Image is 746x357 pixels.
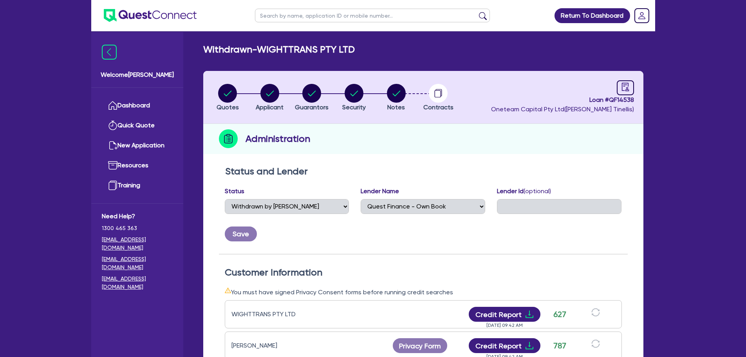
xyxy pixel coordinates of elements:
button: Security [342,83,366,112]
img: resources [108,161,117,170]
a: Return To Dashboard [555,8,630,23]
a: New Application [102,136,173,156]
span: Welcome [PERSON_NAME] [101,70,174,80]
img: icon-menu-close [102,45,117,60]
a: [EMAIL_ADDRESS][DOMAIN_NAME] [102,255,173,272]
a: Dashboard [102,96,173,116]
img: step-icon [219,129,238,148]
div: WIGHTTRANS PTY LTD [231,310,329,319]
span: 1300 465 363 [102,224,173,232]
button: Guarantors [294,83,329,112]
img: quick-quote [108,121,117,130]
img: new-application [108,141,117,150]
span: download [525,310,534,319]
span: Contracts [423,103,453,111]
label: Lender Id [497,187,551,196]
span: Oneteam Capital Pty Ltd ( [PERSON_NAME] Tinellis ) [491,105,634,113]
span: warning [225,287,231,294]
button: sync [589,308,602,321]
label: Status [225,187,244,196]
div: [PERSON_NAME] [231,341,329,350]
a: Resources [102,156,173,176]
span: sync [591,308,600,317]
a: Quick Quote [102,116,173,136]
span: Loan # QF14538 [491,95,634,105]
button: sync [589,339,602,353]
img: training [108,181,117,190]
button: Privacy Form [393,338,448,353]
button: Contracts [423,83,454,112]
span: Security [342,103,366,111]
span: (optional) [524,187,551,195]
span: sync [591,339,600,348]
input: Search by name, application ID or mobile number... [255,9,490,22]
button: Applicant [255,83,284,112]
a: [EMAIL_ADDRESS][DOMAIN_NAME] [102,275,173,291]
span: audit [621,83,630,91]
button: Credit Reportdownload [469,338,540,353]
div: 627 [550,308,570,320]
span: download [525,341,534,350]
span: Quotes [217,103,239,111]
h2: Administration [246,132,310,146]
button: Notes [387,83,406,112]
label: Lender Name [361,187,399,196]
h2: Customer Information [225,267,622,278]
h2: Status and Lender [225,166,621,177]
button: Save [225,227,257,241]
button: Credit Reportdownload [469,307,540,322]
span: Applicant [256,103,284,111]
a: Dropdown toggle [632,5,652,26]
a: [EMAIL_ADDRESS][DOMAIN_NAME] [102,236,173,252]
a: Training [102,176,173,196]
div: 787 [550,340,570,352]
div: You must have signed Privacy Consent forms before running credit searches [225,287,622,297]
img: quest-connect-logo-blue [104,9,197,22]
span: Guarantors [295,103,329,111]
span: Notes [387,103,405,111]
h2: Withdrawn - WIGHTTRANS PTY LTD [203,44,355,55]
button: Quotes [216,83,239,112]
span: Need Help? [102,212,173,221]
a: audit [617,80,634,95]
